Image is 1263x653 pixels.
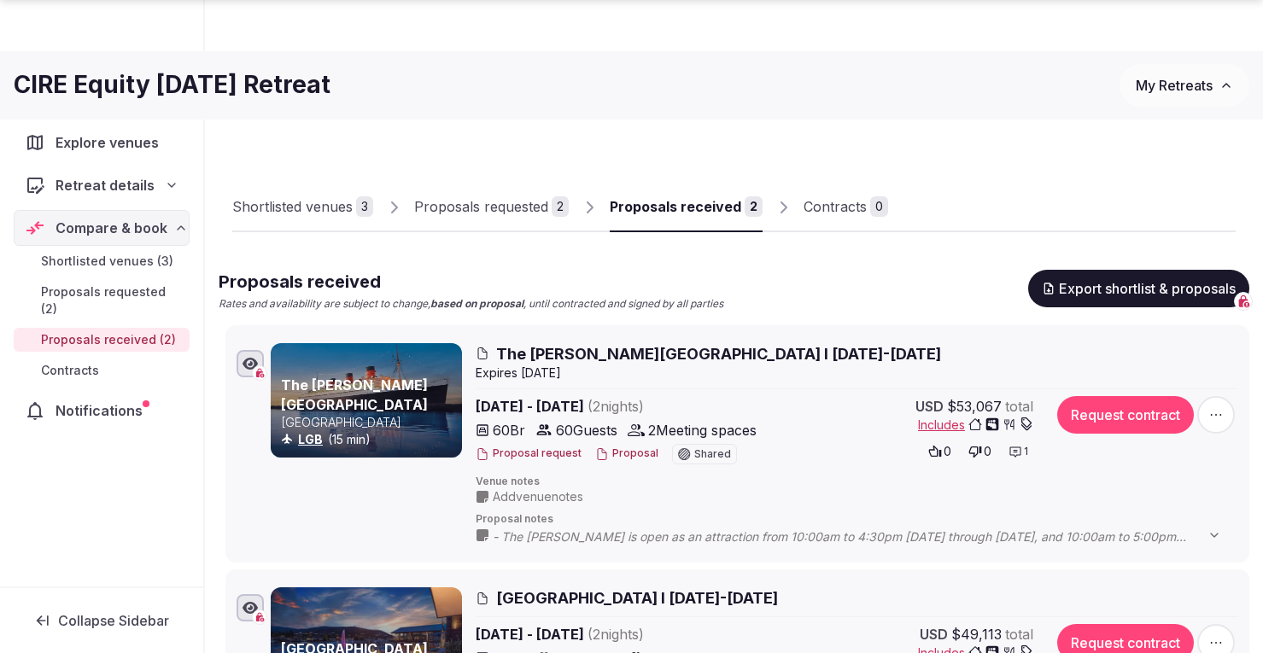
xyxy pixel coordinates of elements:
[232,196,353,217] div: Shortlisted venues
[56,132,166,153] span: Explore venues
[556,420,617,440] span: 60 Guests
[356,196,373,217] div: 3
[281,414,459,431] p: [GEOGRAPHIC_DATA]
[1057,396,1194,434] button: Request contract
[414,183,569,232] a: Proposals requested2
[610,196,741,217] div: Proposals received
[14,359,190,382] a: Contracts
[41,362,99,379] span: Contracts
[588,626,644,643] span: ( 2 night s )
[476,624,776,644] span: [DATE] - [DATE]
[951,624,1002,644] span: $49,113
[493,420,525,440] span: 60 Br
[430,297,523,310] strong: based on proposal
[14,125,190,160] a: Explore venues
[476,396,776,417] span: [DATE] - [DATE]
[41,283,183,318] span: Proposals requested (2)
[496,587,778,609] span: [GEOGRAPHIC_DATA] I [DATE]-[DATE]
[219,297,723,312] p: Rates and availability are subject to change, , until contracted and signed by all parties
[476,364,1238,382] div: Expire s [DATE]
[610,183,763,232] a: Proposals received2
[219,270,723,294] h2: Proposals received
[493,528,1238,545] span: - The [PERSON_NAME] is open as an attraction from 10:00am to 4:30pm [DATE] through [DATE], and 10...
[496,343,941,364] span: The [PERSON_NAME][GEOGRAPHIC_DATA] I [DATE]-[DATE]
[947,396,1002,417] span: $53,067
[56,175,155,195] span: Retreat details
[804,196,867,217] div: Contracts
[984,443,991,460] span: 0
[476,512,1238,527] span: Proposal notes
[552,196,569,217] div: 2
[963,440,997,464] button: 0
[281,431,459,448] div: (15 min)
[58,612,169,629] span: Collapse Sidebar
[920,624,948,644] span: USD
[493,488,583,505] span: Add venue notes
[694,449,731,459] span: Shared
[804,183,888,232] a: Contracts0
[14,280,190,321] a: Proposals requested (2)
[414,196,548,217] div: Proposals requested
[595,446,658,461] button: Proposal
[14,602,190,639] button: Collapse Sidebar
[41,253,173,270] span: Shortlisted venues (3)
[281,376,428,412] a: The [PERSON_NAME][GEOGRAPHIC_DATA]
[915,396,944,417] span: USD
[476,475,1238,489] span: Venue notes
[918,417,1033,434] button: Includes
[1120,64,1249,107] button: My Retreats
[298,431,323,448] button: LGB
[923,440,956,464] button: 0
[14,249,190,273] a: Shortlisted venues (3)
[1028,270,1249,307] button: Export shortlist & proposals
[41,331,176,348] span: Proposals received (2)
[745,196,763,217] div: 2
[1005,624,1033,644] span: total
[14,393,190,429] a: Notifications
[1005,396,1033,417] span: total
[476,446,582,461] button: Proposal request
[232,183,373,232] a: Shortlisted venues3
[1024,445,1028,459] span: 1
[944,443,951,460] span: 0
[56,218,167,238] span: Compare & book
[648,420,757,440] span: 2 Meeting spaces
[298,432,323,446] a: LGB
[14,328,190,352] a: Proposals received (2)
[56,400,149,421] span: Notifications
[870,196,888,217] div: 0
[14,68,330,102] h1: CIRE Equity [DATE] Retreat
[1136,77,1213,94] span: My Retreats
[588,398,644,415] span: ( 2 night s )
